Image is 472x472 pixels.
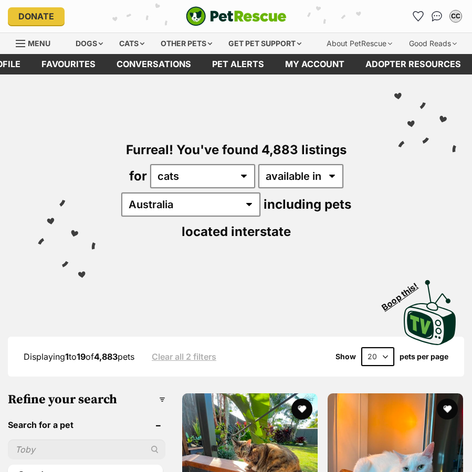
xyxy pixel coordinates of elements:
[112,33,152,54] div: Cats
[410,8,426,25] a: Favourites
[68,33,110,54] div: Dogs
[319,33,400,54] div: About PetRescue
[428,8,445,25] a: Conversations
[65,351,69,362] strong: 1
[186,6,287,26] img: logo-cat-932fe2b9b8326f06289b0f2fb663e598f794de774fb13d1741a6617ecf9a85b4.svg
[355,54,471,74] a: Adopter resources
[28,39,50,48] span: Menu
[221,33,309,54] div: Get pet support
[447,8,464,25] button: My account
[8,420,165,430] header: Search for a pet
[275,54,355,74] a: My account
[16,33,58,52] a: Menu
[400,352,448,361] label: pets per page
[8,439,165,459] input: Toby
[77,351,86,362] strong: 19
[152,352,216,361] a: Clear all 2 filters
[94,351,118,362] strong: 4,883
[202,54,275,74] a: Pet alerts
[106,54,202,74] a: conversations
[402,33,464,54] div: Good Reads
[182,197,351,239] span: including pets located interstate
[335,352,356,361] span: Show
[404,280,456,345] img: PetRescue TV logo
[404,271,456,347] a: Boop this!
[8,7,65,25] a: Donate
[380,274,428,312] span: Boop this!
[437,399,458,420] button: favourite
[410,8,464,25] ul: Account quick links
[24,351,134,362] span: Displaying to of pets
[450,11,461,22] div: CC
[291,399,312,420] button: favourite
[31,54,106,74] a: Favourites
[432,11,443,22] img: chat-41dd97257d64d25036548639549fe6c8038ab92f7586957e7f3b1b290dea8141.svg
[153,33,219,54] div: Other pets
[126,142,347,184] span: Furreal! You've found 4,883 listings for
[186,6,287,26] a: PetRescue
[8,392,165,407] h3: Refine your search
